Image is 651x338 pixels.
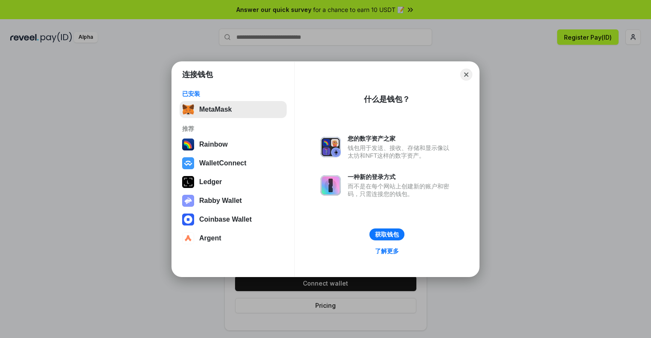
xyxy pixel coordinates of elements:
button: Rabby Wallet [180,192,287,209]
button: Ledger [180,173,287,191]
button: MetaMask [180,101,287,118]
div: MetaMask [199,106,232,113]
div: Rabby Wallet [199,197,242,205]
div: 您的数字资产之家 [348,135,453,142]
button: Coinbase Wallet [180,211,287,228]
button: 获取钱包 [369,228,404,240]
div: 钱包用于发送、接收、存储和显示像以太坊和NFT这样的数字资产。 [348,144,453,159]
img: svg+xml,%3Csvg%20xmlns%3D%22http%3A%2F%2Fwww.w3.org%2F2000%2Fsvg%22%20fill%3D%22none%22%20viewBox... [320,175,341,196]
div: 获取钱包 [375,231,399,238]
img: svg+xml,%3Csvg%20xmlns%3D%22http%3A%2F%2Fwww.w3.org%2F2000%2Fsvg%22%20fill%3D%22none%22%20viewBox... [182,195,194,207]
div: Rainbow [199,141,228,148]
div: Ledger [199,178,222,186]
div: Coinbase Wallet [199,216,252,223]
h1: 连接钱包 [182,69,213,80]
img: svg+xml,%3Csvg%20width%3D%2228%22%20height%3D%2228%22%20viewBox%3D%220%200%2028%2028%22%20fill%3D... [182,232,194,244]
div: 推荐 [182,125,284,133]
img: svg+xml,%3Csvg%20xmlns%3D%22http%3A%2F%2Fwww.w3.org%2F2000%2Fsvg%22%20width%3D%2228%22%20height%3... [182,176,194,188]
img: svg+xml,%3Csvg%20xmlns%3D%22http%3A%2F%2Fwww.w3.org%2F2000%2Fsvg%22%20fill%3D%22none%22%20viewBox... [320,137,341,157]
button: Close [460,69,472,81]
button: Argent [180,230,287,247]
div: 了解更多 [375,247,399,255]
div: 一种新的登录方式 [348,173,453,181]
div: 什么是钱包？ [364,94,410,104]
div: WalletConnect [199,159,247,167]
button: Rainbow [180,136,287,153]
img: svg+xml,%3Csvg%20width%3D%2228%22%20height%3D%2228%22%20viewBox%3D%220%200%2028%2028%22%20fill%3D... [182,157,194,169]
div: Argent [199,234,221,242]
div: 而不是在每个网站上创建新的账户和密码，只需连接您的钱包。 [348,182,453,198]
a: 了解更多 [370,246,404,257]
img: svg+xml,%3Csvg%20fill%3D%22none%22%20height%3D%2233%22%20viewBox%3D%220%200%2035%2033%22%20width%... [182,104,194,116]
button: WalletConnect [180,155,287,172]
img: svg+xml,%3Csvg%20width%3D%22120%22%20height%3D%22120%22%20viewBox%3D%220%200%20120%20120%22%20fil... [182,139,194,150]
div: 已安装 [182,90,284,98]
img: svg+xml,%3Csvg%20width%3D%2228%22%20height%3D%2228%22%20viewBox%3D%220%200%2028%2028%22%20fill%3D... [182,214,194,225]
